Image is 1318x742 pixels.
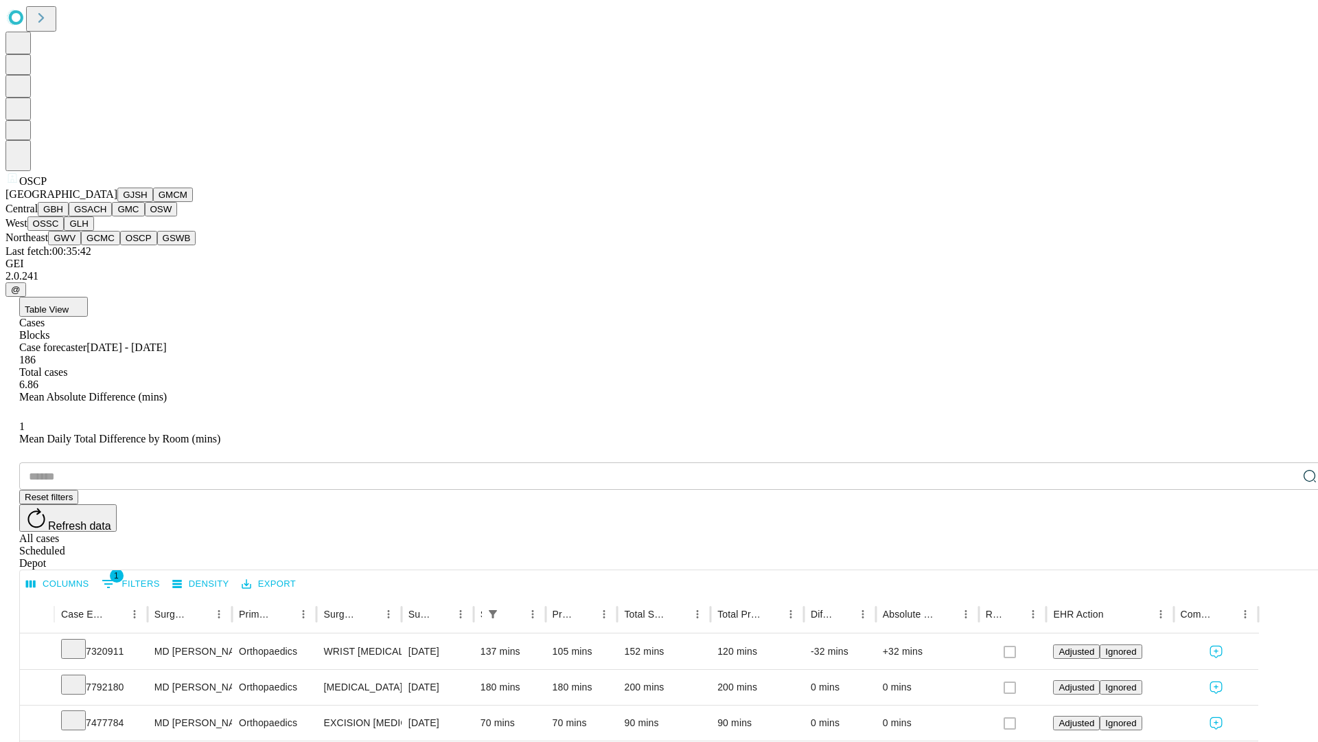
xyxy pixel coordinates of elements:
button: GWV [48,231,81,245]
div: -32 mins [811,634,869,669]
span: Adjusted [1059,682,1094,693]
button: Sort [575,605,594,624]
div: Comments [1181,609,1215,620]
div: 200 mins [624,670,704,705]
button: Sort [106,605,125,624]
span: Central [5,203,38,214]
span: Case forecaster [19,341,86,353]
button: Ignored [1100,644,1142,659]
div: 137 mins [481,634,539,669]
span: Last fetch: 00:35:42 [5,245,91,257]
button: Sort [190,605,209,624]
button: Sort [834,605,853,624]
div: [DATE] [408,670,467,705]
span: @ [11,284,21,295]
div: 70 mins [553,706,611,741]
button: OSSC [27,216,65,231]
button: OSCP [120,231,157,245]
button: Adjusted [1053,716,1100,730]
button: @ [5,282,26,297]
button: OSW [145,202,178,216]
button: Sort [937,605,956,624]
button: Menu [294,605,313,624]
button: GMC [112,202,144,216]
button: Ignored [1100,680,1142,695]
div: MD [PERSON_NAME] Iii [PERSON_NAME] [154,670,225,705]
button: Show filters [98,573,163,595]
span: Adjusted [1059,647,1094,657]
span: Mean Absolute Difference (mins) [19,391,167,403]
div: Primary Service [239,609,273,620]
span: Ignored [1105,682,1136,693]
span: Ignored [1105,718,1136,728]
button: Menu [1024,605,1043,624]
span: OSCP [19,175,47,187]
div: 1 active filter [483,605,502,624]
button: Expand [27,712,47,736]
button: Sort [432,605,451,624]
button: Table View [19,297,88,317]
button: Sort [504,605,523,624]
button: Menu [1151,605,1170,624]
div: 7792180 [61,670,141,705]
div: Case Epic Id [61,609,104,620]
div: Orthopaedics [239,706,310,741]
div: MD [PERSON_NAME] Iii [PERSON_NAME] [154,634,225,669]
button: Sort [1216,605,1236,624]
div: EXCISION [MEDICAL_DATA] WRIST [323,706,394,741]
span: 6.86 [19,379,38,390]
div: Absolute Difference [883,609,936,620]
button: Menu [523,605,542,624]
span: Total cases [19,366,67,378]
button: Sort [669,605,688,624]
div: Resolved in EHR [986,609,1004,620]
button: Menu [1236,605,1255,624]
div: [DATE] [408,706,467,741]
span: Ignored [1105,647,1136,657]
span: [GEOGRAPHIC_DATA] [5,188,117,200]
button: Refresh data [19,504,117,532]
button: Menu [379,605,398,624]
div: 0 mins [811,670,869,705]
button: Reset filters [19,490,78,504]
div: 180 mins [481,670,539,705]
div: EHR Action [1053,609,1103,620]
div: 120 mins [717,634,797,669]
button: Sort [360,605,379,624]
button: Menu [956,605,975,624]
span: 1 [19,420,25,432]
div: Surgery Date [408,609,430,620]
span: Reset filters [25,492,73,502]
div: 105 mins [553,634,611,669]
button: GMCM [153,188,193,202]
button: Expand [27,640,47,664]
button: GSWB [157,231,196,245]
div: 0 mins [883,670,972,705]
div: 90 mins [717,706,797,741]
button: Sort [1004,605,1024,624]
div: WRIST [MEDICAL_DATA] SURGERY RELEASE TRANSVERSE [MEDICAL_DATA] LIGAMENT [323,634,394,669]
span: Refresh data [48,520,111,532]
button: Menu [594,605,614,624]
span: 1 [110,569,124,583]
button: Sort [1105,605,1124,624]
button: Menu [125,605,144,624]
div: 0 mins [811,706,869,741]
button: GSACH [69,202,112,216]
div: 2.0.241 [5,270,1313,282]
div: MD [PERSON_NAME] Iii [PERSON_NAME] [154,706,225,741]
button: Menu [209,605,229,624]
button: GJSH [117,188,153,202]
span: Mean Daily Total Difference by Room (mins) [19,433,220,445]
div: 90 mins [624,706,704,741]
div: Surgeon Name [154,609,189,620]
div: GEI [5,258,1313,270]
div: Surgery Name [323,609,358,620]
span: Adjusted [1059,718,1094,728]
button: Sort [762,605,781,624]
button: Adjusted [1053,680,1100,695]
div: [DATE] [408,634,467,669]
span: West [5,217,27,229]
span: Table View [25,304,69,315]
div: 200 mins [717,670,797,705]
